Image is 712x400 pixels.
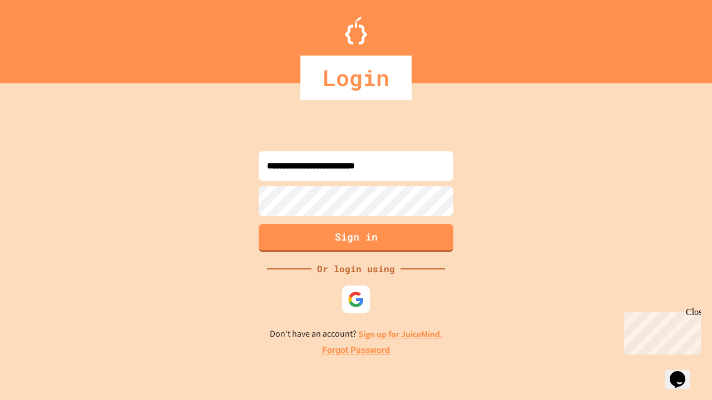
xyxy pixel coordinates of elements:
a: Forgot Password [322,344,390,357]
a: Sign up for JuiceMind. [358,328,443,340]
div: Chat with us now!Close [4,4,77,71]
iframe: chat widget [620,307,701,354]
iframe: chat widget [665,356,701,389]
img: Logo.svg [345,17,367,44]
div: Or login using [311,262,400,276]
img: google-icon.svg [348,291,364,308]
button: Sign in [259,224,453,252]
p: Don't have an account? [270,327,443,341]
div: Login [300,56,412,100]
